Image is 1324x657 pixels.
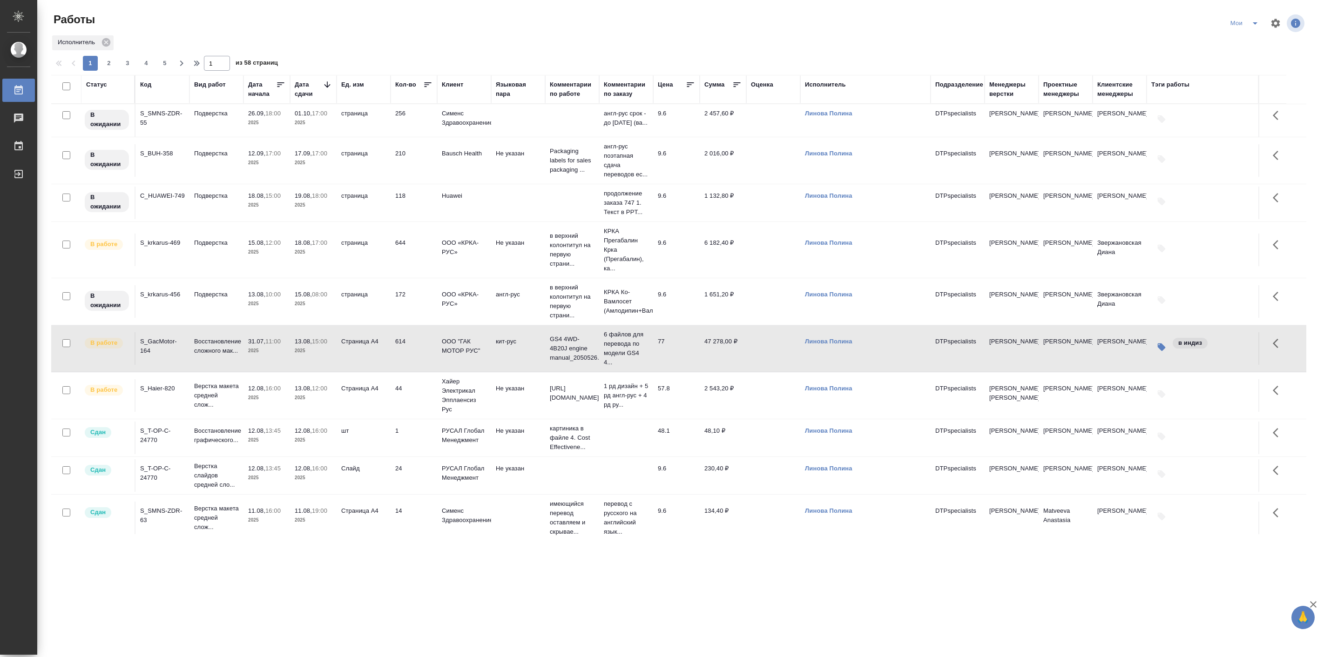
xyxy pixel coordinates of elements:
td: Не указан [491,459,545,492]
td: [PERSON_NAME] [1093,459,1147,492]
button: Здесь прячутся важные кнопки [1267,502,1290,524]
p: 08:00 [312,291,327,298]
button: Добавить тэги [1151,290,1172,310]
p: ООО «КРКА-РУС» [442,290,486,308]
td: [PERSON_NAME] [1093,187,1147,219]
td: 1 [391,422,437,454]
td: 644 [391,234,437,266]
td: 2 016,00 ₽ [700,144,746,177]
p: 6 файлов для перевода по модели GS4 4... [604,330,648,367]
td: DTPspecialists [931,459,985,492]
p: РУСАЛ Глобал Менеджмент [442,464,486,483]
p: 16:00 [312,465,327,472]
td: 57.8 [653,379,700,412]
td: DTPspecialists [931,332,985,365]
a: Линова Полина [805,427,852,434]
p: КРКА Ко-Вамлосет (Амлодипин+Валсартан... [604,288,648,315]
p: 17:00 [265,150,281,157]
p: картиника в файле 4. Cost Effectivene... [550,424,594,452]
p: 16:00 [265,385,281,392]
td: шт [337,422,391,454]
p: [PERSON_NAME] [989,238,1034,248]
div: Исполнитель назначен, приступать к работе пока рано [84,191,130,213]
p: 2025 [295,201,332,210]
p: [PERSON_NAME] [989,506,1034,516]
td: Слайд [337,459,391,492]
p: Bausch Health [442,149,486,158]
div: Менеджер проверил работу исполнителя, передает ее на следующий этап [84,506,130,519]
a: Линова Полина [805,385,852,392]
td: [PERSON_NAME] [1093,379,1147,412]
button: Здесь прячутся важные кнопки [1267,104,1290,127]
p: 12:00 [312,385,327,392]
td: 14 [391,502,437,534]
td: 2 457,60 ₽ [700,104,746,137]
td: [PERSON_NAME] [1039,459,1093,492]
span: Посмотреть информацию [1287,14,1306,32]
td: DTPspecialists [931,234,985,266]
button: 2 [101,56,116,71]
td: [PERSON_NAME] [1039,144,1093,177]
p: В ожидании [90,150,123,169]
td: страница [337,187,391,219]
p: перевод с русского на английский язык... [604,499,648,536]
button: Добавить тэги [1151,464,1172,484]
p: 17.09, [295,150,312,157]
button: Здесь прячутся важные кнопки [1267,459,1290,482]
button: Здесь прячутся важные кнопки [1267,285,1290,308]
td: 210 [391,144,437,177]
td: [PERSON_NAME] [1039,285,1093,318]
div: Дата начала [248,80,276,99]
p: Подверстка [194,290,239,299]
a: Линова Полина [805,110,852,117]
td: Не указан [491,422,545,454]
p: 12.08, [295,465,312,472]
td: 256 [391,104,437,137]
div: Дата сдачи [295,80,323,99]
button: Изменить тэги [1151,337,1172,357]
p: В работе [90,385,117,395]
p: 2025 [248,158,285,168]
p: 26.09, [248,110,265,117]
span: Настроить таблицу [1264,12,1287,34]
button: 3 [120,56,135,71]
p: Восстановление сложного мак... [194,337,239,355]
td: Не указан [491,234,545,266]
button: Здесь прячутся важные кнопки [1267,234,1290,256]
p: 17:00 [312,110,327,117]
td: [PERSON_NAME] [1039,422,1093,454]
div: S_Haier-820 [140,384,185,393]
td: Звержановская Диана [1093,234,1147,266]
div: S_SMNS-ZDR-55 [140,109,185,127]
p: ООО "ГАК МОТОР РУС" [442,337,486,355]
div: Исполнитель выполняет работу [84,337,130,349]
a: Линова Полина [805,291,852,298]
button: 4 [139,56,154,71]
a: Линова Полина [805,192,852,199]
button: Здесь прячутся важные кнопки [1267,144,1290,167]
div: Цена [658,80,673,89]
p: 16:00 [265,507,281,514]
div: S_krkarus-456 [140,290,185,299]
p: 1 рд дизайн + 5 рд англ-рус + 4 рд ру... [604,382,648,409]
p: Подверстка [194,149,239,158]
p: 01.10, [295,110,312,117]
p: 13:45 [265,465,281,472]
td: 2 543,20 ₽ [700,379,746,412]
button: Добавить тэги [1151,384,1172,404]
span: из 58 страниц [236,57,278,71]
p: [PERSON_NAME] [989,191,1034,201]
div: Исполнитель [52,35,114,50]
td: 9.6 [653,144,700,177]
div: Комментарии по заказу [604,80,648,99]
td: 44 [391,379,437,412]
p: В ожидании [90,193,123,211]
td: Страница А4 [337,379,391,412]
p: 12.08, [248,385,265,392]
p: Верстка макета средней слож... [194,382,239,409]
button: Добавить тэги [1151,191,1172,212]
td: 9.6 [653,234,700,266]
td: Не указан [491,144,545,177]
p: 2025 [295,118,332,127]
div: S_BUH-358 [140,149,185,158]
